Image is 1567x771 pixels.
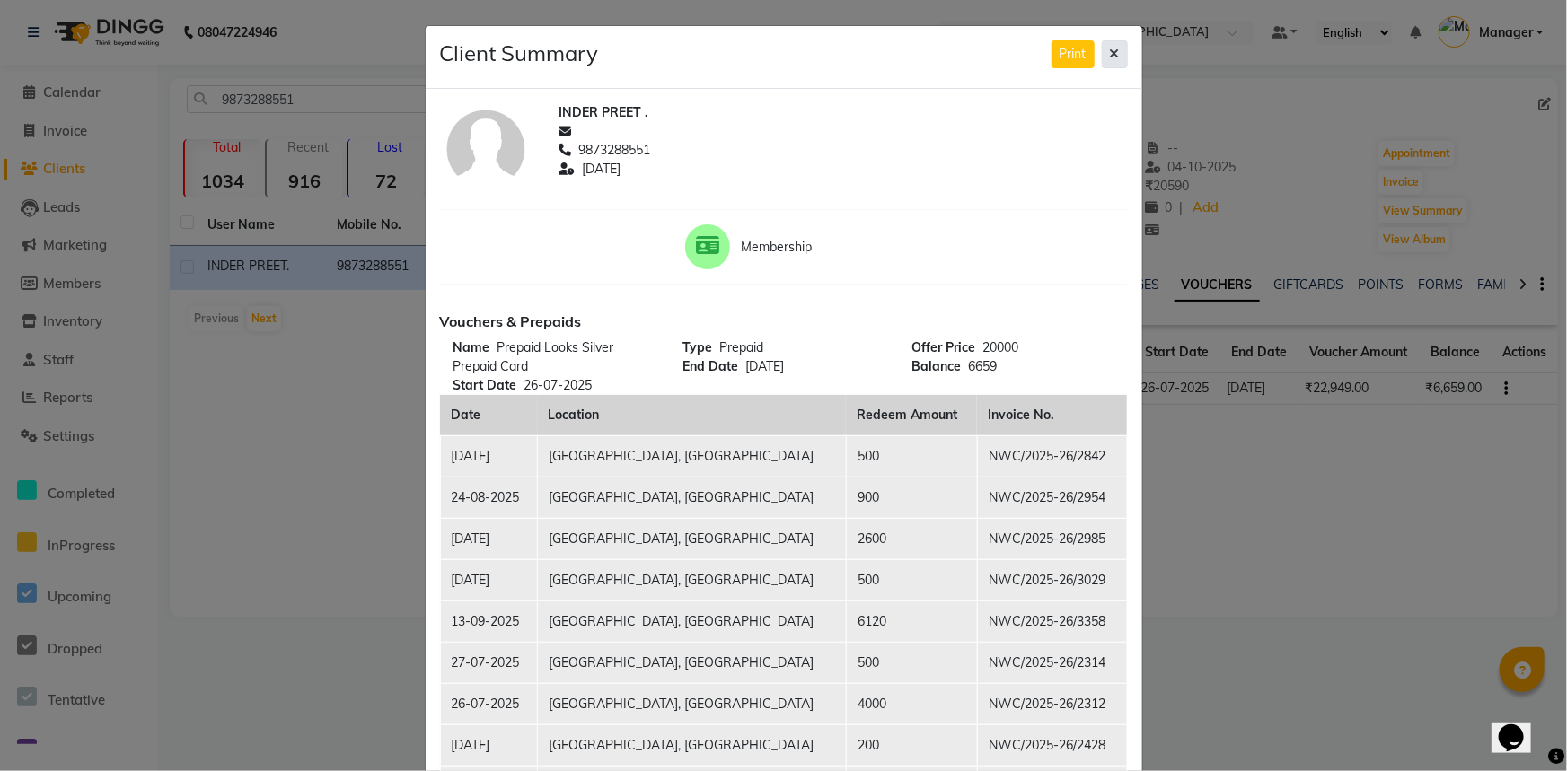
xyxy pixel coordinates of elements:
[440,313,1128,330] h6: Vouchers & Prepaids
[538,435,847,477] td: [GEOGRAPHIC_DATA], [GEOGRAPHIC_DATA]
[440,559,538,600] td: [DATE]
[538,683,847,724] td: [GEOGRAPHIC_DATA], [GEOGRAPHIC_DATA]
[846,724,977,766] td: 200
[453,339,614,374] span: Prepaid Looks Silver Prepaid Card
[453,338,490,357] span: Name
[846,600,977,642] td: 6120
[440,518,538,559] td: [DATE]
[440,395,538,436] th: Date
[719,339,763,355] span: Prepaid
[911,357,961,376] span: Balance
[968,358,997,374] span: 6659
[582,160,621,179] span: [DATE]
[538,477,847,518] td: [GEOGRAPHIC_DATA], [GEOGRAPHIC_DATA]
[1492,699,1549,753] iframe: chat widget
[745,358,784,374] span: [DATE]
[977,518,1127,559] td: NWC/2025-26/2985
[982,339,1018,355] span: 20000
[440,642,538,683] td: 27-07-2025
[846,683,977,724] td: 4000
[977,724,1127,766] td: NWC/2025-26/2428
[682,357,738,376] span: End Date
[538,642,847,683] td: [GEOGRAPHIC_DATA], [GEOGRAPHIC_DATA]
[578,141,650,160] span: 9873288551
[682,338,712,357] span: Type
[559,103,648,122] span: INDER PREET .
[1052,40,1095,68] button: Print
[440,683,538,724] td: 26-07-2025
[846,642,977,683] td: 500
[977,600,1127,642] td: NWC/2025-26/3358
[977,395,1127,436] th: Invoice No.
[741,238,882,257] span: Membership
[440,477,538,518] td: 24-08-2025
[977,683,1127,724] td: NWC/2025-26/2312
[977,559,1127,600] td: NWC/2025-26/3029
[538,395,847,436] th: Location
[846,395,977,436] th: Redeem Amount
[440,600,538,642] td: 13-09-2025
[524,377,593,393] span: 26-07-2025
[846,559,977,600] td: 500
[453,376,517,395] span: Start Date
[846,435,977,477] td: 500
[440,40,599,66] h4: Client Summary
[846,477,977,518] td: 900
[440,724,538,766] td: [DATE]
[911,338,975,357] span: Offer Price
[977,642,1127,683] td: NWC/2025-26/2314
[538,559,847,600] td: [GEOGRAPHIC_DATA], [GEOGRAPHIC_DATA]
[846,518,977,559] td: 2600
[977,477,1127,518] td: NWC/2025-26/2954
[977,435,1127,477] td: NWC/2025-26/2842
[538,724,847,766] td: [GEOGRAPHIC_DATA], [GEOGRAPHIC_DATA]
[538,600,847,642] td: [GEOGRAPHIC_DATA], [GEOGRAPHIC_DATA]
[440,435,538,477] td: [DATE]
[538,518,847,559] td: [GEOGRAPHIC_DATA], [GEOGRAPHIC_DATA]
